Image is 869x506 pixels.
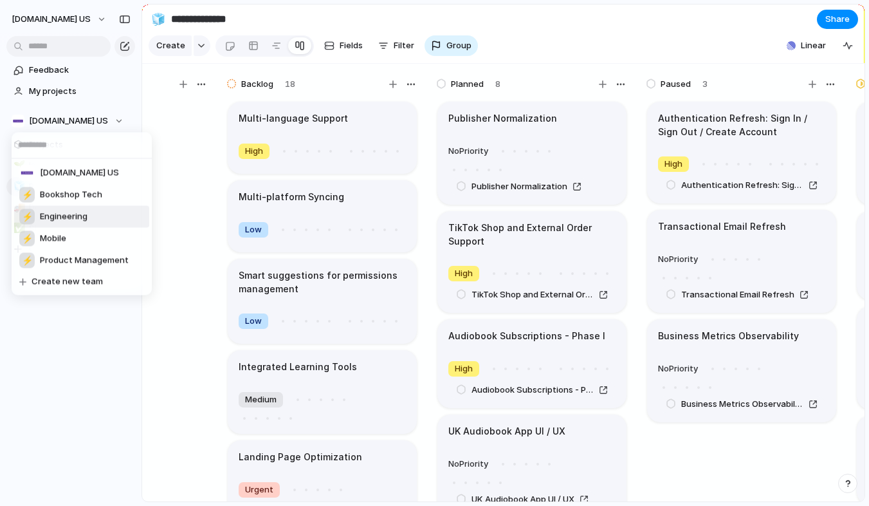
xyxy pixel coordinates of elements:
[19,187,35,203] div: ⚡
[19,209,35,225] div: ⚡
[40,254,129,267] span: Product Management
[40,167,119,180] span: [DOMAIN_NAME] US
[19,231,35,247] div: ⚡
[40,211,87,223] span: Engineering
[19,253,35,268] div: ⚡
[40,189,102,201] span: Bookshop Tech
[40,232,66,245] span: Mobile
[32,276,103,288] span: Create new team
